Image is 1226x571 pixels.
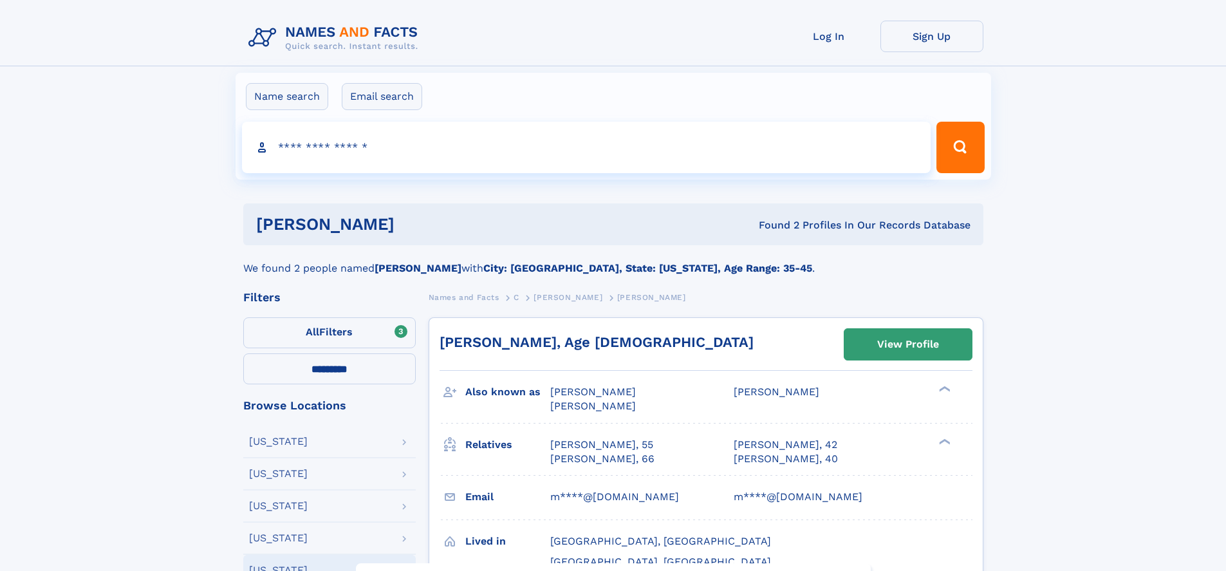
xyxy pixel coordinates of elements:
[777,21,880,52] a: Log In
[440,334,754,350] a: [PERSON_NAME], Age [DEMOGRAPHIC_DATA]
[550,386,636,398] span: [PERSON_NAME]
[734,438,837,452] a: [PERSON_NAME], 42
[550,556,771,568] span: [GEOGRAPHIC_DATA], [GEOGRAPHIC_DATA]
[880,21,983,52] a: Sign Up
[465,434,550,456] h3: Relatives
[550,400,636,412] span: [PERSON_NAME]
[465,486,550,508] h3: Email
[514,289,519,305] a: C
[577,218,971,232] div: Found 2 Profiles In Our Records Database
[429,289,499,305] a: Names and Facts
[249,501,308,511] div: [US_STATE]
[243,400,416,411] div: Browse Locations
[534,293,602,302] span: [PERSON_NAME]
[617,293,686,302] span: [PERSON_NAME]
[306,326,319,338] span: All
[246,83,328,110] label: Name search
[243,245,983,276] div: We found 2 people named with .
[249,469,308,479] div: [US_STATE]
[877,330,939,359] div: View Profile
[243,317,416,348] label: Filters
[465,381,550,403] h3: Also known as
[249,436,308,447] div: [US_STATE]
[550,535,771,547] span: [GEOGRAPHIC_DATA], [GEOGRAPHIC_DATA]
[249,533,308,543] div: [US_STATE]
[550,438,653,452] a: [PERSON_NAME], 55
[342,83,422,110] label: Email search
[734,452,838,466] a: [PERSON_NAME], 40
[465,530,550,552] h3: Lived in
[242,122,931,173] input: search input
[534,289,602,305] a: [PERSON_NAME]
[243,21,429,55] img: Logo Names and Facts
[483,262,812,274] b: City: [GEOGRAPHIC_DATA], State: [US_STATE], Age Range: 35-45
[550,452,655,466] a: [PERSON_NAME], 66
[936,122,984,173] button: Search Button
[256,216,577,232] h1: [PERSON_NAME]
[936,437,951,445] div: ❯
[844,329,972,360] a: View Profile
[734,386,819,398] span: [PERSON_NAME]
[243,292,416,303] div: Filters
[936,385,951,393] div: ❯
[375,262,461,274] b: [PERSON_NAME]
[514,293,519,302] span: C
